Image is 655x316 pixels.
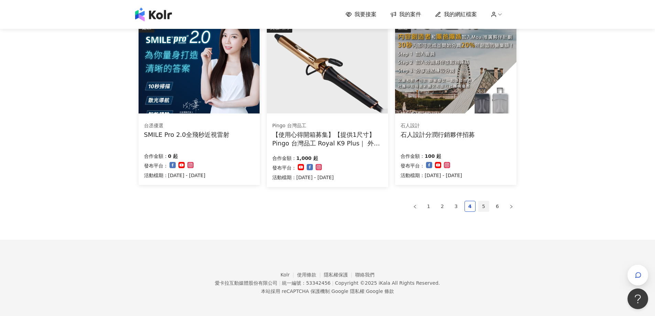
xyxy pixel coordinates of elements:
[330,288,331,294] span: |
[355,272,374,277] a: 聯絡我們
[144,162,168,170] p: 發布平台：
[346,11,376,18] a: 我要接案
[324,272,356,277] a: 隱私權保護
[410,201,421,212] li: Previous Page
[401,162,425,170] p: 發布平台：
[492,201,503,212] li: 6
[451,201,462,212] li: 3
[435,11,477,18] a: 我的網紅檔案
[401,171,462,179] p: 活動檔期：[DATE] - [DATE]
[479,201,489,211] a: 5
[272,164,296,172] p: 發布平台：
[144,130,229,139] div: SMILE Pro 2.0全飛秒近視雷射
[627,288,648,309] iframe: Help Scout Beacon - Open
[425,152,441,160] p: 100 起
[297,272,324,277] a: 使用條款
[413,205,417,209] span: left
[401,152,425,160] p: 合作金額：
[354,11,376,18] span: 我要接案
[215,280,277,286] div: 愛卡拉互動媒體股份有限公司
[272,130,383,148] div: 【使用心得開箱募集】【提供1尺寸】 Pingo 台灣品工 Royal K9 Plus｜ 外噴式負離子加長電棒-革命進化款
[465,201,475,211] a: 4
[272,173,334,182] p: 活動檔期：[DATE] - [DATE]
[379,280,390,286] a: iKala
[267,22,388,113] img: Pingo 台灣品工 Royal K9 Plus｜ 外噴式負離子加長電棒-革命進化款
[410,201,421,212] button: left
[444,11,477,18] span: 我的網紅檔案
[437,201,448,212] li: 2
[261,287,394,295] span: 本站採用 reCAPTCHA 保護機制
[366,288,394,294] a: Google 條款
[332,280,334,286] span: |
[509,205,513,209] span: right
[144,122,229,129] div: 台丞優選
[478,201,489,212] li: 5
[139,22,260,113] img: SMILE Pro 2.0全飛秒近視雷射
[465,201,476,212] li: 4
[282,280,330,286] div: 統一編號：53342456
[296,154,318,162] p: 1,000 起
[331,288,364,294] a: Google 隱私權
[506,201,517,212] button: right
[437,201,448,211] a: 2
[399,11,421,18] span: 我的案件
[390,11,421,18] a: 我的案件
[395,22,516,113] img: 石人設計行李箱
[401,130,475,139] div: 石人設計分潤行銷夥伴招募
[451,201,461,211] a: 3
[424,201,434,211] a: 1
[144,152,168,160] p: 合作金額：
[423,201,434,212] li: 1
[168,152,178,160] p: 0 起
[279,280,281,286] span: |
[281,272,297,277] a: Kolr
[364,288,366,294] span: |
[492,201,503,211] a: 6
[401,122,475,129] div: 石人設計
[272,122,382,129] div: Pingo 台灣品工
[335,280,440,286] div: Copyright © 2025 All Rights Reserved.
[135,8,172,21] img: logo
[272,154,296,162] p: 合作金額：
[506,201,517,212] li: Next Page
[144,171,206,179] p: 活動檔期：[DATE] - [DATE]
